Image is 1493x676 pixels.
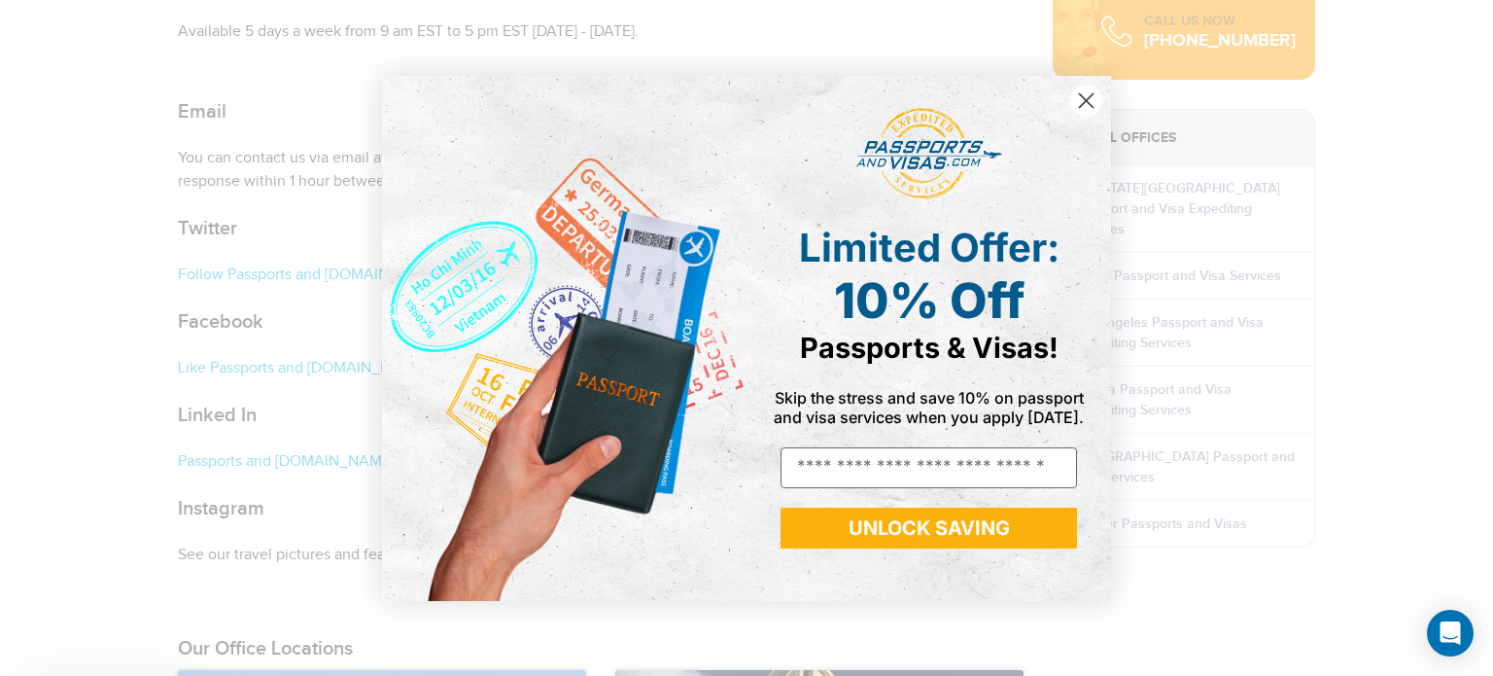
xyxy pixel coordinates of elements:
span: Passports & Visas! [800,331,1059,365]
span: Skip the stress and save 10% on passport and visa services when you apply [DATE]. [774,388,1084,427]
button: UNLOCK SAVING [781,508,1077,549]
button: Close dialog [1069,84,1103,118]
div: Open Intercom Messenger [1427,610,1474,657]
span: Limited Offer: [799,224,1059,271]
img: de9cda0d-0715-46ca-9a25-073762a91ba7.png [382,76,746,601]
img: passports and visas [856,108,1002,199]
span: 10% Off [834,271,1024,330]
